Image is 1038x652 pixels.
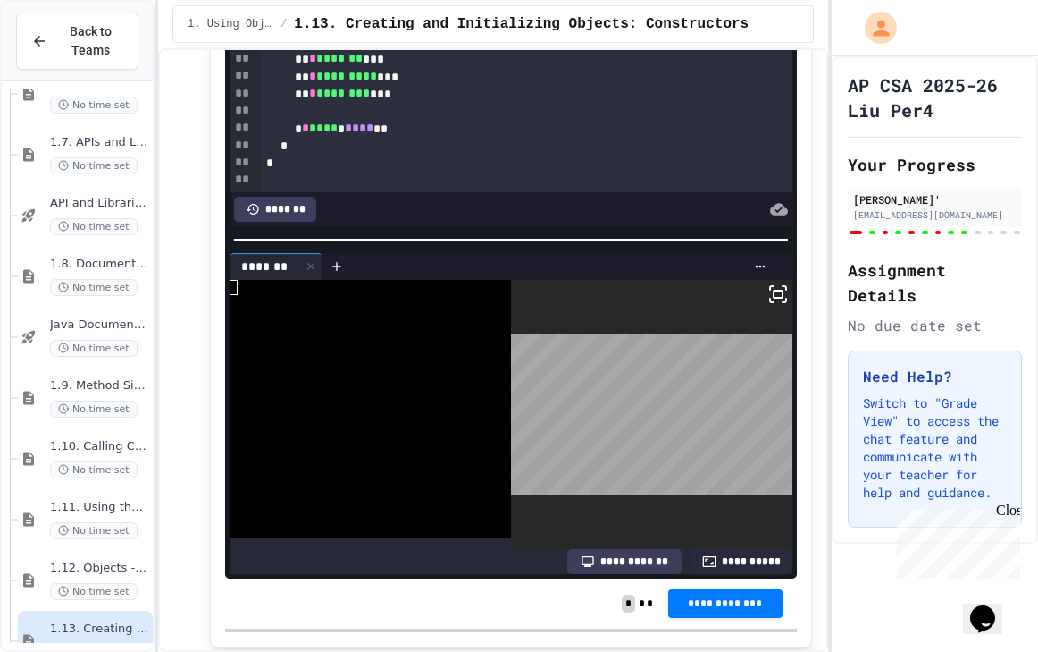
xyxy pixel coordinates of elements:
[848,258,1022,308] h2: Assignment Details
[50,500,149,515] span: 1.11. Using the Math Class
[846,7,901,48] div: My Account
[50,401,138,418] span: No time set
[50,522,138,539] span: No time set
[848,152,1022,177] h2: Your Progress
[50,157,138,174] span: No time set
[50,622,149,637] span: 1.13. Creating and Initializing Objects: Constructors
[50,257,149,272] span: 1.8. Documentation with Comments and Preconditions
[863,366,1007,387] h3: Need Help?
[50,135,149,150] span: 1.7. APIs and Libraries
[50,439,149,454] span: 1.10. Calling Class Methods
[853,191,1017,207] div: [PERSON_NAME]'
[294,13,749,35] span: 1.13. Creating and Initializing Objects: Constructors
[50,279,138,296] span: No time set
[50,378,149,394] span: 1.9. Method Signatures
[50,340,138,357] span: No time set
[50,461,138,478] span: No time set
[853,208,1017,222] div: [EMAIL_ADDRESS][DOMAIN_NAME]
[848,72,1022,123] h1: AP CSA 2025-26 Liu Per4
[50,583,138,600] span: No time set
[848,315,1022,336] div: No due date set
[7,7,123,114] div: Chat with us now!Close
[50,318,149,333] span: Java Documentation with Comments - Topic 1.8
[963,580,1020,634] iframe: chat widget
[188,17,273,31] span: 1. Using Objects and Methods
[890,503,1020,579] iframe: chat widget
[50,97,138,114] span: No time set
[50,218,138,235] span: No time set
[16,13,138,70] button: Back to Teams
[50,561,149,576] span: 1.12. Objects - Instances of Classes
[50,196,149,211] span: API and Libraries - Topic 1.7
[863,394,1007,502] p: Switch to "Grade View" to access the chat feature and communicate with your teacher for help and ...
[280,17,287,31] span: /
[58,22,123,60] span: Back to Teams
